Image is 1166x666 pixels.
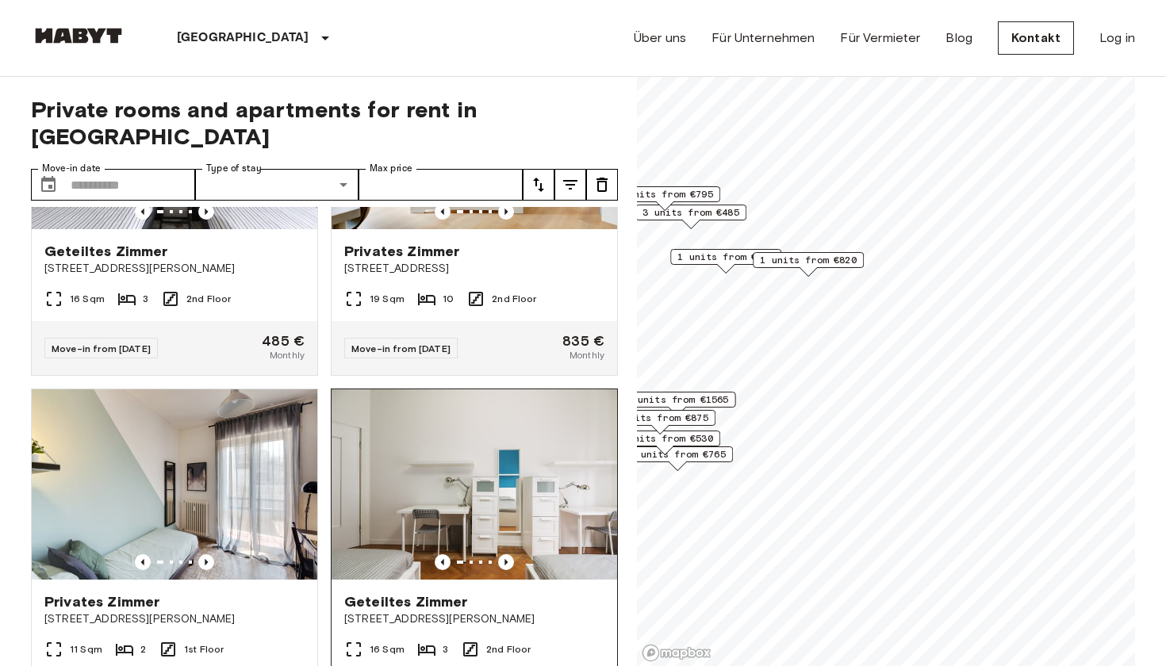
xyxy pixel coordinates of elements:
span: 1 units from €875 [612,411,708,425]
button: tune [554,169,586,201]
div: Map marker [622,446,733,471]
span: Move-in from [DATE] [52,343,151,354]
div: Map marker [609,431,720,455]
label: Type of stay [206,162,262,175]
span: 10 [443,292,454,306]
a: Marketing picture of unit IT-14-026-004-01HPrevious imagePrevious imageGeteiltes Zimmer[STREET_AD... [31,38,318,376]
div: Map marker [609,186,720,211]
button: Choose date [33,169,64,201]
span: 2nd Floor [186,292,231,306]
span: 5 units from €765 [629,447,726,461]
button: Previous image [435,554,451,570]
span: 3 [143,292,148,306]
a: Log in [1099,29,1135,48]
span: 1 units from €795 [616,187,713,201]
span: Privates Zimmer [344,242,459,261]
button: tune [586,169,618,201]
span: 19 Sqm [370,292,405,306]
span: 485 € [262,334,305,348]
span: [STREET_ADDRESS][PERSON_NAME] [44,261,305,277]
div: Map marker [670,249,781,274]
span: Geteiltes Zimmer [44,242,167,261]
a: Kontakt [998,21,1074,55]
span: 2nd Floor [486,642,531,656]
button: Previous image [498,204,514,220]
a: Blog [945,29,972,48]
a: Marketing picture of unit IT-14-035-003-02HPrevious imagePrevious imagePrivates Zimmer[STREET_ADD... [331,38,618,376]
button: Previous image [135,554,151,570]
span: [STREET_ADDRESS][PERSON_NAME] [344,611,604,627]
a: Für Vermieter [840,29,920,48]
span: 835 € [562,334,604,348]
span: 1st Floor [184,642,224,656]
div: Map marker [753,252,864,277]
button: Previous image [498,554,514,570]
span: Monthly [270,348,305,362]
img: Marketing picture of unit IT-14-077-002-01H [32,389,317,580]
span: 16 Sqm [70,292,105,306]
span: 6 units from €530 [616,431,713,446]
div: Map marker [635,205,746,229]
label: Move-in date [42,162,101,175]
a: Über uns [634,29,686,48]
span: Move-in from [DATE] [351,343,451,354]
button: Previous image [198,554,214,570]
span: Privates Zimmer [44,592,159,611]
button: Previous image [435,204,451,220]
button: Previous image [198,204,214,220]
button: Previous image [135,204,151,220]
span: 11 Sqm [70,642,102,656]
span: 2nd Floor [492,292,536,306]
a: Für Unternehmen [711,29,815,48]
div: Map marker [619,392,736,416]
label: Max price [370,162,412,175]
span: 3 [443,642,448,656]
span: 1 units from €820 [760,253,857,267]
span: 1 units from €770 [677,250,774,264]
img: Marketing picture of unit IT-14-019-003-02H [332,389,617,580]
button: tune [523,169,554,201]
span: [STREET_ADDRESS][PERSON_NAME] [44,611,305,627]
span: Private rooms and apartments for rent in [GEOGRAPHIC_DATA] [31,96,618,150]
span: [STREET_ADDRESS] [344,261,604,277]
p: [GEOGRAPHIC_DATA] [177,29,309,48]
div: Map marker [604,410,715,434]
span: 16 Sqm [370,642,405,656]
img: Habyt [31,28,126,44]
span: Geteiltes Zimmer [344,592,467,611]
span: 2 [140,642,146,656]
span: 1 units from €1565 [627,392,729,407]
span: 3 units from €485 [642,205,739,220]
span: Monthly [570,348,604,362]
a: Mapbox logo [642,644,711,662]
